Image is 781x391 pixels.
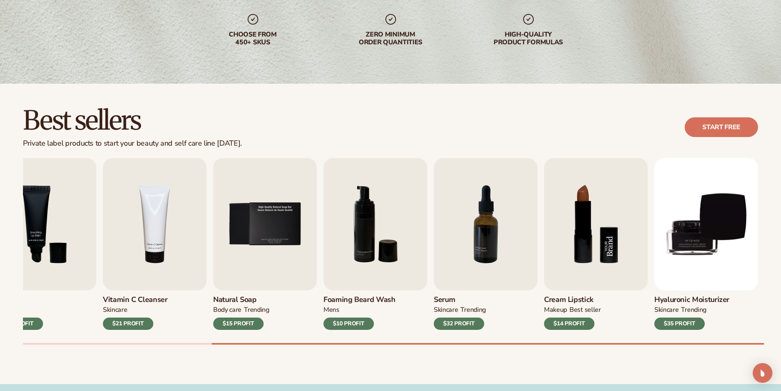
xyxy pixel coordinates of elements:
[434,318,484,330] div: $32 PROFIT
[200,31,305,46] div: Choose from 450+ Skus
[544,158,648,330] a: 8 / 9
[338,31,443,46] div: Zero minimum order quantities
[23,139,242,148] div: Private label products to start your beauty and self care line [DATE].
[460,306,485,314] div: TRENDING
[213,318,264,330] div: $15 PROFIT
[654,306,679,314] div: SKINCARE
[476,31,581,46] div: High-quality product formulas
[323,158,427,330] a: 6 / 9
[244,306,269,314] div: TRENDING
[23,107,242,134] h2: Best sellers
[544,306,567,314] div: MAKEUP
[323,306,339,314] div: mens
[323,318,374,330] div: $10 PROFIT
[654,318,705,330] div: $35 PROFIT
[654,295,729,304] h3: Hyaluronic moisturizer
[434,158,537,330] a: 7 / 9
[654,158,758,330] a: 9 / 9
[213,306,241,314] div: BODY Care
[544,158,648,290] img: Shopify Image 12
[213,295,269,304] h3: Natural Soap
[681,306,706,314] div: TRENDING
[544,295,601,304] h3: Cream Lipstick
[213,158,317,330] a: 5 / 9
[753,363,772,383] div: Open Intercom Messenger
[323,295,396,304] h3: Foaming beard wash
[103,158,207,330] a: 4 / 9
[544,318,594,330] div: $14 PROFIT
[103,318,153,330] div: $21 PROFIT
[434,306,458,314] div: SKINCARE
[569,306,601,314] div: BEST SELLER
[685,117,758,137] a: Start free
[103,295,168,304] h3: Vitamin C Cleanser
[103,306,127,314] div: Skincare
[434,295,486,304] h3: Serum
